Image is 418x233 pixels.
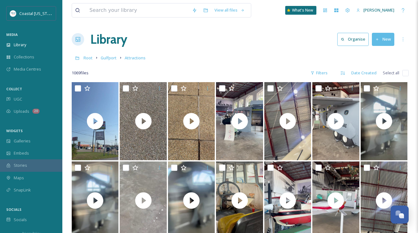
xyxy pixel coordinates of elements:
[101,55,117,61] span: Gulfport
[6,87,22,91] span: COLLECT
[211,4,248,16] a: View all files
[14,96,22,102] span: UGC
[6,128,23,133] span: WIDGETS
[120,82,166,160] img: thumbnail
[14,162,27,168] span: Stories
[19,10,55,16] span: Coastal [US_STATE]
[84,54,93,62] a: Root
[14,217,27,223] span: Socials
[353,4,397,16] a: [PERSON_NAME]
[264,82,311,160] img: thumbnail
[361,82,407,160] img: thumbnail
[348,67,380,79] div: Date Created
[86,3,189,17] input: Search your library
[125,54,146,62] a: Attractions
[168,82,215,160] img: thumbnail
[14,108,29,114] span: Uploads
[32,109,40,114] div: 20
[14,175,24,181] span: Maps
[337,33,369,46] button: Organise
[84,55,93,61] span: Root
[363,7,394,13] span: [PERSON_NAME]
[14,138,31,144] span: Galleries
[125,55,146,61] span: Attractions
[6,32,18,37] span: MEDIA
[372,33,394,46] button: New
[383,70,399,76] span: Select all
[216,82,263,160] img: thumbnail
[14,42,26,48] span: Library
[72,70,89,76] span: 1069 file s
[14,150,29,156] span: Embeds
[101,54,117,62] a: Gulfport
[312,82,359,160] img: thumbnail
[14,66,41,72] span: Media Centres
[6,207,22,212] span: SOCIALS
[14,187,31,193] span: SnapLink
[10,10,16,17] img: download%20%281%29.jpeg
[14,54,34,60] span: Collections
[90,30,127,49] a: Library
[72,82,118,160] img: thumbnail
[391,206,409,224] button: Open Chat
[285,6,316,15] a: What's New
[307,67,331,79] div: Filters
